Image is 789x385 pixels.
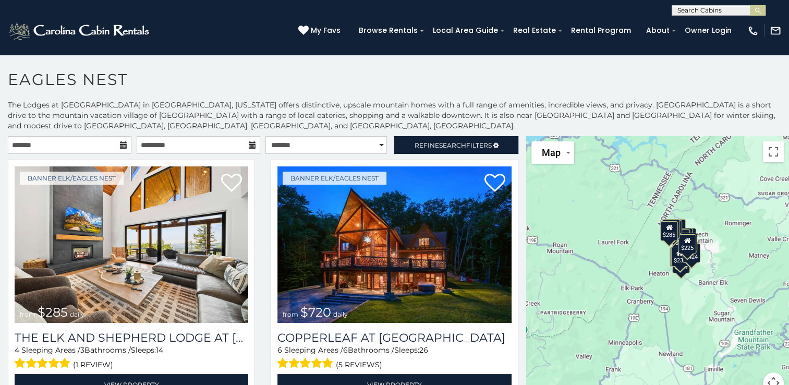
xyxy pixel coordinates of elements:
[73,358,113,371] span: (1 review)
[277,166,511,323] a: Copperleaf at Eagles Nest from $720 daily
[484,173,505,195] a: Add to favorites
[641,22,675,39] a: About
[15,331,248,345] h3: The Elk And Shepherd Lodge at Eagles Nest
[20,310,35,318] span: from
[298,25,343,37] a: My Favs
[336,358,382,371] span: (5 reviews)
[542,147,561,158] span: Map
[531,141,574,164] button: Change map style
[15,166,248,323] a: The Elk And Shepherd Lodge at Eagles Nest from $285 daily
[671,246,688,266] div: $230
[333,310,348,318] span: daily
[419,345,428,355] span: 26
[15,166,248,323] img: The Elk And Shepherd Lodge at Eagles Nest
[221,173,242,195] a: Add to favorites
[678,227,696,247] div: $200
[415,141,492,149] span: Refine Filters
[277,345,282,355] span: 6
[683,243,700,263] div: $424
[156,345,163,355] span: 14
[15,331,248,345] a: The Elk And Shepherd Lodge at [GEOGRAPHIC_DATA]
[277,345,511,371] div: Sleeping Areas / Bathrooms / Sleeps:
[20,172,124,185] a: Banner Elk/Eagles Nest
[670,247,688,267] div: $230
[277,166,511,323] img: Copperleaf at Eagles Nest
[566,22,636,39] a: Rental Program
[675,228,693,248] div: $315
[343,345,348,355] span: 6
[679,233,697,252] div: $230
[311,25,341,36] span: My Favs
[763,141,784,162] button: Toggle fullscreen view
[277,331,511,345] h3: Copperleaf at Eagles Nest
[747,25,759,37] img: phone-regular-white.png
[394,136,518,154] a: RefineSearchFilters
[678,234,696,254] div: $225
[300,305,331,320] span: $720
[283,172,386,185] a: Banner Elk/Eagles Nest
[679,22,737,39] a: Owner Login
[70,310,84,318] span: daily
[15,345,19,355] span: 4
[15,345,248,371] div: Sleeping Areas / Bathrooms / Sleeps:
[672,253,690,273] div: $215
[80,345,84,355] span: 3
[508,22,561,39] a: Real Estate
[439,141,466,149] span: Search
[664,220,682,239] div: $305
[660,221,678,240] div: $285
[770,25,781,37] img: mail-regular-white.png
[8,20,152,41] img: White-1-2.png
[283,310,298,318] span: from
[38,305,68,320] span: $285
[277,331,511,345] a: Copperleaf at [GEOGRAPHIC_DATA]
[354,22,423,39] a: Browse Rentals
[662,219,680,239] div: $265
[428,22,503,39] a: Local Area Guide
[670,247,687,267] div: $305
